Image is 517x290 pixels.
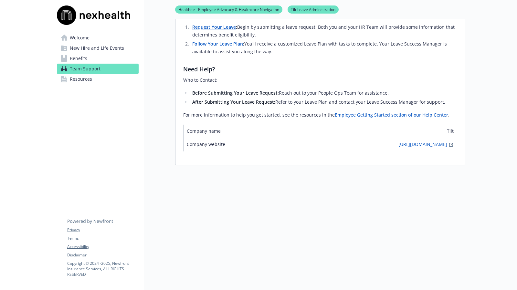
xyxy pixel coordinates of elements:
[288,6,339,12] a: Tilt Leave Administration
[187,141,225,149] span: Company website
[67,235,138,241] a: Terms
[398,141,447,149] a: [URL][DOMAIN_NAME]
[70,43,124,53] span: New Hire and Life Events
[70,33,90,43] span: Welcome
[192,90,279,96] strong: Before Submitting Your Leave Request:
[190,98,457,106] li: Refer to your Leave Plan and contact your Leave Success Manager for support.
[57,64,139,74] a: Team Support
[236,24,237,30] strong: :
[67,227,138,233] a: Privacy
[243,41,244,47] strong: :
[70,64,100,74] span: Team Support
[67,261,138,277] p: Copyright © 2024 - 2025 , Newfront Insurance Services, ALL RIGHTS RESERVED
[57,43,139,53] a: New Hire and Life Events
[192,99,275,105] strong: After Submitting Your Leave Request:
[57,53,139,64] a: Benefits
[183,76,457,84] p: Who to Contact:
[190,23,457,39] li: Begin by submitting a leave request. Both you and your HR Team will provide some information that...
[70,53,87,64] span: Benefits
[57,33,139,43] a: Welcome
[67,244,138,250] a: Accessibility
[175,6,282,12] a: Healthee - Employee Advocacy & Healthcare Navigation
[190,89,457,97] li: Reach out to your People Ops Team for assistance.
[187,128,221,134] span: Company name
[183,65,457,74] h3: Need Help?
[192,41,243,47] a: Follow Your Leave Plan
[190,40,457,56] li: You'll receive a customized Leave Plan with tasks to complete. Your Leave Success Manager is avai...
[67,252,138,258] a: Disclaimer
[57,74,139,84] a: Resources
[447,141,455,149] a: external
[335,112,448,118] a: Employee Getting Started section of our Help Center
[183,111,457,119] p: For more information to help you get started, see the resources in the .
[192,24,236,30] a: Request Your Leave
[70,74,92,84] span: Resources
[447,128,454,134] span: Tilt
